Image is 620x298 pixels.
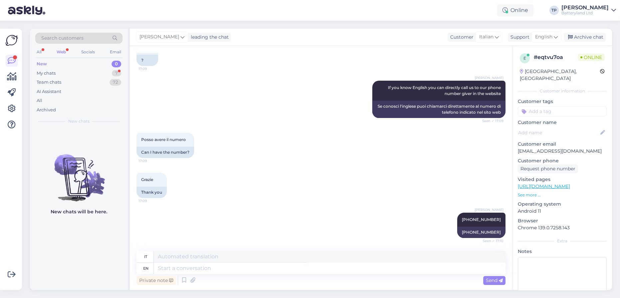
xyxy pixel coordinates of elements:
a: [PERSON_NAME]Batteryland Ltd [561,5,616,16]
p: Customer phone [518,157,607,164]
span: [PERSON_NAME] [140,33,179,41]
p: Customer email [518,141,607,148]
div: Customer information [518,88,607,94]
div: Can I have the number? [137,147,194,158]
span: English [535,33,552,41]
span: Italian [479,33,493,41]
span: Grazie [141,177,153,182]
p: New chats will be here. [51,208,107,215]
span: [PERSON_NAME] [475,75,503,80]
div: 72 [110,79,121,86]
span: Search customers [41,35,84,42]
p: Browser [518,217,607,224]
div: 0 [112,61,121,67]
p: [EMAIL_ADDRESS][DOMAIN_NAME] [518,148,607,155]
p: Visited pages [518,176,607,183]
p: Operating system [518,201,607,208]
div: it [144,251,147,262]
div: Email [109,48,123,56]
span: Seen ✓ 17:09 [478,118,503,123]
div: Team chats [37,79,61,86]
img: Askly Logo [5,34,18,47]
div: TP [549,6,559,15]
div: [PERSON_NAME] [561,5,609,10]
div: [PHONE_NUMBER] [457,227,505,238]
div: AI Assistant [37,88,61,95]
span: e [523,56,526,61]
div: Batteryland Ltd [561,10,609,16]
div: Thank you [137,187,167,198]
p: See more ... [518,192,607,198]
div: Se conosci l'inglese puoi chiamarci direttamente al numero di telefono indicato nel sito web [372,101,505,118]
p: Customer tags [518,98,607,105]
span: 17:09 [139,198,163,203]
div: ? [137,55,158,66]
span: New chats [68,118,90,124]
span: [PHONE_NUMBER] [462,217,501,222]
div: My chats [37,70,56,77]
div: Archived [37,107,56,113]
span: 17:09 [139,158,163,163]
span: 17:09 [139,66,163,71]
img: No chats [30,142,128,202]
div: en [143,263,149,274]
div: Web [55,48,67,56]
span: [PERSON_NAME] [475,207,503,212]
p: Chrome 139.0.7258.143 [518,224,607,231]
div: Socials [80,48,96,56]
div: New [37,61,47,67]
div: Extra [518,238,607,244]
input: Add a tag [518,106,607,116]
div: Archive chat [564,33,606,42]
div: 7 [112,70,121,77]
span: Seen ✓ 17:10 [478,238,503,243]
div: Online [497,4,533,16]
div: Support [508,34,529,41]
div: Request phone number [518,164,578,173]
div: All [37,97,42,104]
div: [GEOGRAPHIC_DATA], [GEOGRAPHIC_DATA] [520,68,600,82]
p: Customer name [518,119,607,126]
span: Online [578,54,605,61]
a: [URL][DOMAIN_NAME] [518,183,570,189]
div: Private note [137,276,176,285]
span: Posso avere il numero [141,137,186,142]
input: Add name [518,129,599,136]
div: All [35,48,43,56]
p: Android 11 [518,208,607,215]
div: Customer [448,34,473,41]
p: Notes [518,248,607,255]
div: # eqtvu7oa [534,53,578,61]
span: If you know English you can directly call us to our phone number giver in the website [388,85,502,96]
div: leading the chat [188,34,229,41]
span: Send [486,277,503,283]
